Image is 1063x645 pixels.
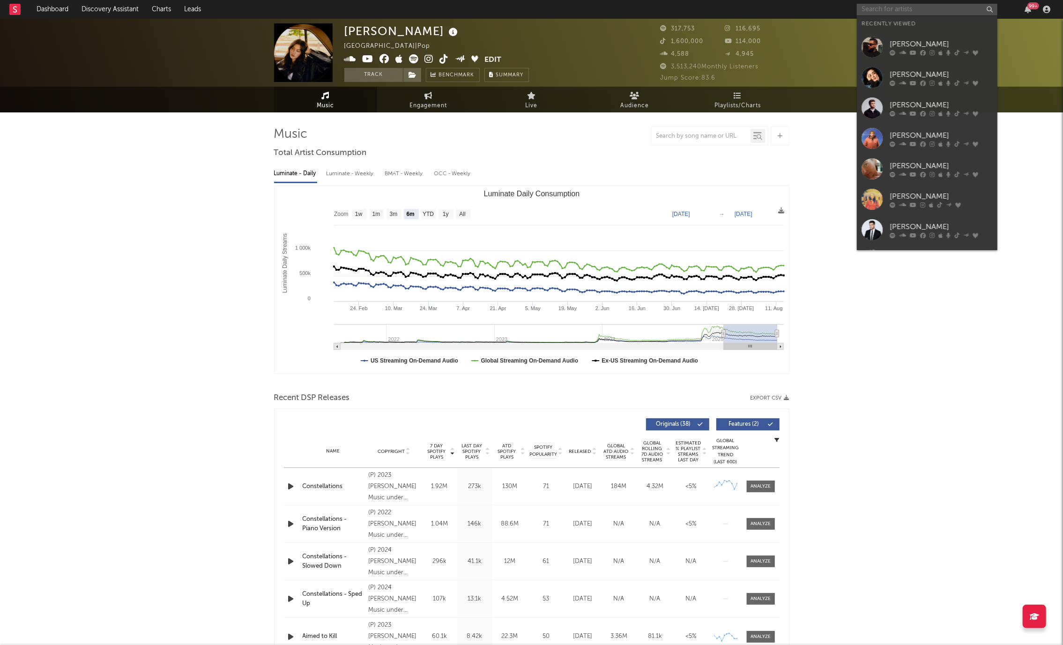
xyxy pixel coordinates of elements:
text: 500k [299,270,311,276]
span: Last Day Spotify Plays [460,443,484,460]
div: (P) 2022 [PERSON_NAME] Music under exclusive license to Arista Records, a division of Sony Music ... [368,507,419,541]
a: HOMESHAKE [857,245,997,275]
div: N/A [676,557,707,566]
div: N/A [639,519,671,529]
input: Search by song name or URL [652,133,751,140]
div: [PERSON_NAME] [890,69,993,80]
a: Playlists/Charts [686,87,789,112]
div: [GEOGRAPHIC_DATA] | Pop [344,41,441,52]
span: Estimated % Playlist Streams Last Day [676,440,701,463]
button: Originals(38) [646,418,709,430]
text: 3m [389,211,397,218]
button: Edit [484,54,501,66]
div: [PERSON_NAME] [890,221,993,232]
span: Spotify Popularity [529,444,557,458]
button: Summary [484,68,529,82]
text: 6m [406,211,414,218]
div: (P) 2024 [PERSON_NAME] Music under exclusive license to Arista Records, a division of Sony Music ... [368,582,419,616]
div: 71 [530,482,563,491]
text: 10. Mar [385,305,402,311]
text: → [719,211,725,217]
div: <5% [676,482,707,491]
div: 107k [424,594,455,604]
text: 1m [372,211,380,218]
a: [PERSON_NAME] [857,32,997,62]
span: Summary [496,73,524,78]
span: Recent DSP Releases [274,393,350,404]
a: Engagement [377,87,480,112]
text: 7. Apr [456,305,470,311]
div: [PERSON_NAME] [890,160,993,171]
a: Benchmark [426,68,480,82]
div: 61 [530,557,563,566]
text: 5. May [525,305,541,311]
div: N/A [603,519,635,529]
div: 4.32M [639,482,671,491]
span: Playlists/Charts [714,100,761,111]
div: N/A [639,594,671,604]
text: 28. [DATE] [729,305,754,311]
div: 50 [530,632,563,641]
button: Track [344,68,403,82]
text: 14. [DATE] [694,305,719,311]
div: [DATE] [567,632,599,641]
span: 4,945 [725,51,754,57]
div: 3.36M [603,632,635,641]
div: 146k [460,519,490,529]
text: 30. Jun [663,305,680,311]
span: 116,695 [725,26,760,32]
span: Benchmark [439,70,475,81]
a: Audience [583,87,686,112]
a: [PERSON_NAME] [857,184,997,215]
text: [DATE] [735,211,752,217]
div: Global Streaming Trend (Last 60D) [712,437,740,466]
span: Originals ( 38 ) [652,422,695,427]
div: (P) 2024 [PERSON_NAME] Music under exclusive license to Arista Records, a division of Sony Music ... [368,545,419,578]
span: Features ( 2 ) [722,422,766,427]
div: <5% [676,632,707,641]
a: Constellations [303,482,364,491]
div: 88.6M [495,519,525,529]
a: Constellations - Piano Version [303,515,364,533]
text: YTD [423,211,434,218]
div: [PERSON_NAME] [890,130,993,141]
button: 99+ [1025,6,1031,13]
div: (P) 2023 [PERSON_NAME] Music under exclusive license to Arista Records, a division of Sony Music ... [368,470,419,504]
text: 1w [355,211,362,218]
a: Constellations - Slowed Down [303,552,364,571]
div: 273k [460,482,490,491]
span: 317,753 [661,26,695,32]
a: [PERSON_NAME] [857,154,997,184]
div: OCC - Weekly [434,166,472,182]
text: 24. Feb [350,305,367,311]
div: Luminate - Weekly [327,166,376,182]
div: 184M [603,482,635,491]
text: 1y [442,211,448,218]
div: BMAT - Weekly [385,166,425,182]
div: [DATE] [567,482,599,491]
button: Export CSV [751,395,789,401]
svg: Luminate Daily Consumption [275,186,788,373]
div: N/A [603,594,635,604]
a: Constellations - Sped Up [303,590,364,608]
text: All [459,211,465,218]
text: Luminate Daily Streams [282,233,288,293]
a: Aimed to Kill [303,632,364,641]
span: ATD Spotify Plays [495,443,520,460]
a: [PERSON_NAME] [857,123,997,154]
div: 8.42k [460,632,490,641]
div: [PERSON_NAME] [890,38,993,50]
a: [PERSON_NAME] [857,215,997,245]
span: Music [317,100,334,111]
div: 1.92M [424,482,455,491]
span: Audience [620,100,649,111]
span: Live [526,100,538,111]
text: Global Streaming On-Demand Audio [481,357,578,364]
div: Luminate - Daily [274,166,317,182]
text: 24. Mar [419,305,437,311]
a: Music [274,87,377,112]
div: 4.52M [495,594,525,604]
input: Search for artists [857,4,997,15]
